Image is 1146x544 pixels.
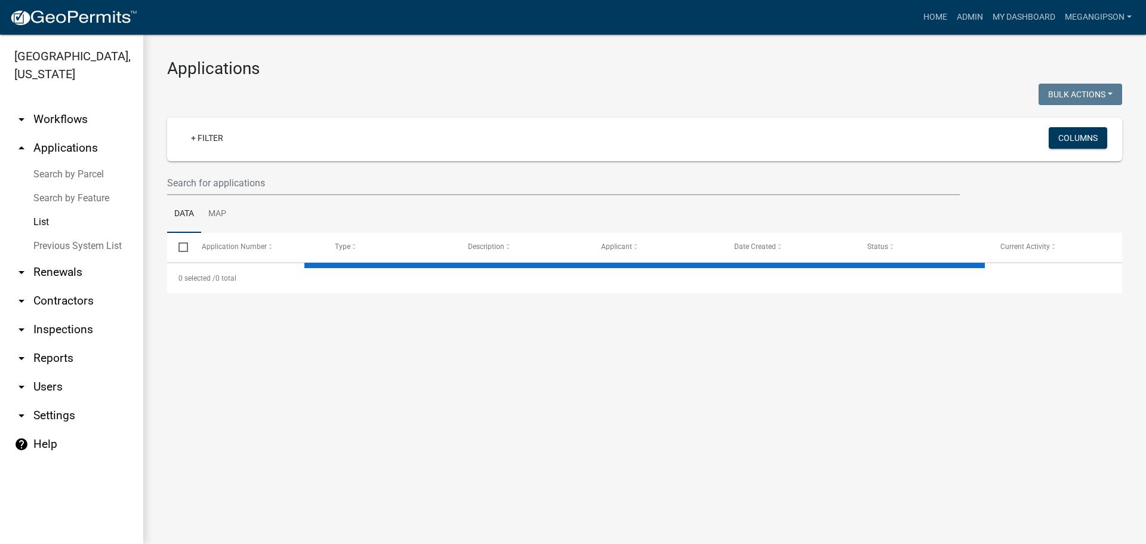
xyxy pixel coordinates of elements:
i: arrow_drop_down [14,408,29,423]
a: Map [201,195,233,233]
span: Type [335,242,350,251]
datatable-header-cell: Select [167,233,190,262]
button: Bulk Actions [1039,84,1122,105]
a: My Dashboard [988,6,1060,29]
i: arrow_drop_down [14,380,29,394]
datatable-header-cell: Applicant [590,233,723,262]
span: Application Number [202,242,267,251]
datatable-header-cell: Date Created [723,233,856,262]
a: Data [167,195,201,233]
span: Applicant [601,242,632,251]
datatable-header-cell: Status [856,233,989,262]
datatable-header-cell: Type [323,233,456,262]
i: arrow_drop_down [14,322,29,337]
span: Date Created [734,242,776,251]
span: Description [468,242,504,251]
i: arrow_drop_down [14,265,29,279]
a: + Filter [181,127,233,149]
i: arrow_drop_down [14,112,29,127]
datatable-header-cell: Current Activity [989,233,1122,262]
h3: Applications [167,59,1122,79]
a: Home [919,6,952,29]
a: megangipson [1060,6,1136,29]
span: 0 selected / [178,274,215,282]
i: help [14,437,29,451]
datatable-header-cell: Description [457,233,590,262]
i: arrow_drop_down [14,351,29,365]
i: arrow_drop_up [14,141,29,155]
span: Current Activity [1000,242,1050,251]
input: Search for applications [167,171,960,195]
i: arrow_drop_down [14,294,29,308]
div: 0 total [167,263,1122,293]
span: Status [867,242,888,251]
button: Columns [1049,127,1107,149]
a: Admin [952,6,988,29]
datatable-header-cell: Application Number [190,233,323,262]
